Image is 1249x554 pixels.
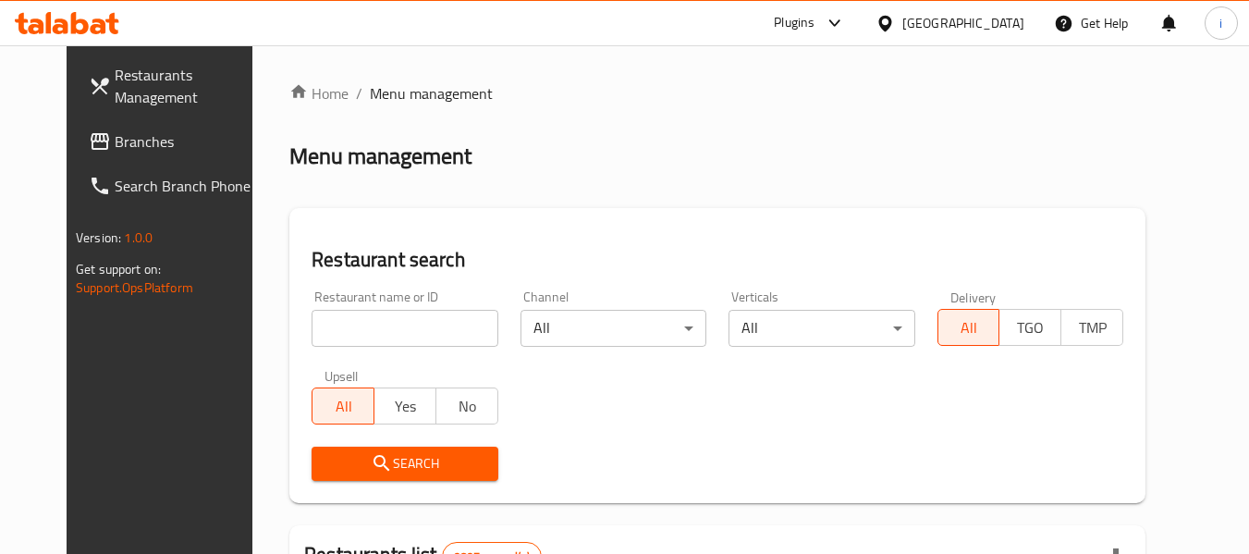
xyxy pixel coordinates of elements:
span: TMP [1069,314,1116,341]
button: TGO [998,309,1061,346]
span: Search Branch Phone [115,175,261,197]
button: All [312,388,374,425]
span: All [320,393,367,420]
h2: Menu management [289,142,471,171]
div: Plugins [774,12,814,34]
button: Search [312,447,497,481]
input: Search for restaurant name or ID.. [312,310,497,347]
nav: breadcrumb [289,82,1145,105]
span: No [444,393,491,420]
span: All [946,314,993,341]
a: Search Branch Phone [74,164,276,208]
span: Get support on: [76,257,161,281]
h2: Restaurant search [312,246,1123,274]
span: Restaurants Management [115,64,261,108]
a: Home [289,82,349,105]
button: Yes [373,388,436,425]
span: Yes [382,393,429,420]
button: No [435,388,498,425]
label: Delivery [950,290,997,303]
span: Branches [115,130,261,153]
span: i [1219,13,1222,33]
span: Menu management [370,82,493,105]
span: Search [326,452,483,475]
a: Branches [74,119,276,164]
span: Version: [76,226,121,250]
button: All [937,309,1000,346]
label: Upsell [324,369,359,382]
a: Support.OpsPlatform [76,276,193,300]
li: / [356,82,362,105]
span: 1.0.0 [124,226,153,250]
div: [GEOGRAPHIC_DATA] [902,13,1024,33]
div: All [729,310,914,347]
div: All [520,310,706,347]
a: Restaurants Management [74,53,276,119]
span: TGO [1007,314,1054,341]
button: TMP [1060,309,1123,346]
